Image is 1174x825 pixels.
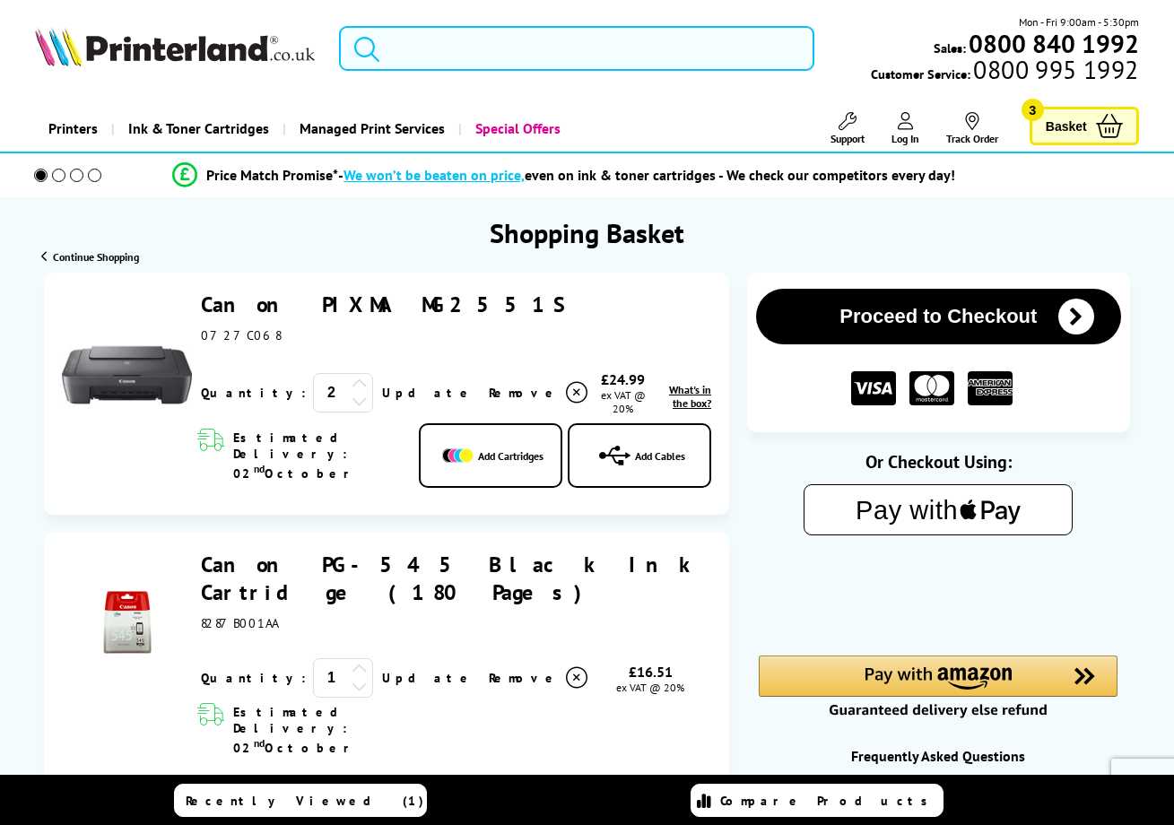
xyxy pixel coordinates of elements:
span: Remove [489,385,560,401]
span: Ink & Toner Cartridges [128,106,269,152]
img: Printerland Logo [35,27,315,66]
span: Mon - Fri 9:00am - 5:30pm [1019,13,1139,30]
a: Update [382,385,474,401]
a: Track Order [946,112,998,145]
a: Delete item from your basket [489,379,590,406]
div: £16.51 [590,663,711,681]
span: Add Cartridges [478,449,544,463]
a: Printers [35,106,111,152]
span: What's in the box? [669,383,711,410]
div: Frequently Asked Questions [747,747,1130,765]
span: 0727C068 [201,327,280,343]
span: Compare Products [720,793,937,809]
img: Canon PG-545 Black Ink Cartridge (180 Pages) [96,591,159,654]
a: Delete item from your basket [489,664,590,691]
span: We won’t be beaten on price, [344,166,525,184]
a: Update [382,670,474,686]
span: Log In [891,132,919,145]
span: Basket [1046,114,1087,138]
a: Special Offers [458,106,574,152]
h1: Shopping Basket [490,215,684,250]
span: Add Cables [635,449,685,463]
span: 8287B001AA [201,615,278,631]
sup: nd [254,736,265,750]
a: Compare Products [691,784,944,817]
sup: nd [254,462,265,475]
img: American Express [968,371,1013,406]
span: ex VAT @ 20% [616,681,684,694]
a: 0800 840 1992 [966,35,1139,52]
div: - even on ink & toner cartridges - We check our competitors every day! [338,166,955,184]
a: Recently Viewed (1) [174,784,427,817]
a: Managed Print Services [283,106,458,152]
span: Customer Service: [871,61,1138,82]
a: lnk_inthebox [657,383,711,410]
div: Amazon Pay - Use your Amazon account [759,656,1117,718]
span: Remove [489,670,560,686]
span: 0800 995 1992 [970,61,1138,78]
img: Add Cartridges [442,448,474,463]
span: Estimated Delivery: 02 October [233,430,401,482]
b: 0800 840 1992 [969,27,1139,60]
a: Canon PG-545 Black Ink Cartridge (180 Pages) [201,551,701,606]
span: Quantity: [201,385,306,401]
span: Price Match Promise* [206,166,338,184]
span: ex VAT @ 20% [601,388,646,415]
a: Canon PIXMA MG2551S [201,291,564,318]
a: Printerland Logo [35,27,317,70]
iframe: PayPal [759,564,1117,604]
img: VISA [851,371,896,406]
div: £24.99 [590,370,657,388]
a: Basket 3 [1030,107,1139,145]
div: Or Checkout Using: [747,450,1130,473]
span: Support [830,132,865,145]
span: Sales: [934,39,966,56]
span: Estimated Delivery: 02 October [233,704,401,756]
a: Continue Shopping [41,250,139,264]
span: 3 [1022,99,1044,121]
a: Log In [891,112,919,145]
img: Canon PIXMA MG2551S [62,291,192,421]
button: Proceed to Checkout [756,289,1121,344]
a: Ink & Toner Cartridges [111,106,283,152]
span: Continue Shopping [53,250,139,264]
li: modal_Promise [9,160,1118,191]
a: Support [830,112,865,145]
span: Recently Viewed (1) [186,793,424,809]
span: Quantity: [201,670,306,686]
img: MASTER CARD [909,371,954,406]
